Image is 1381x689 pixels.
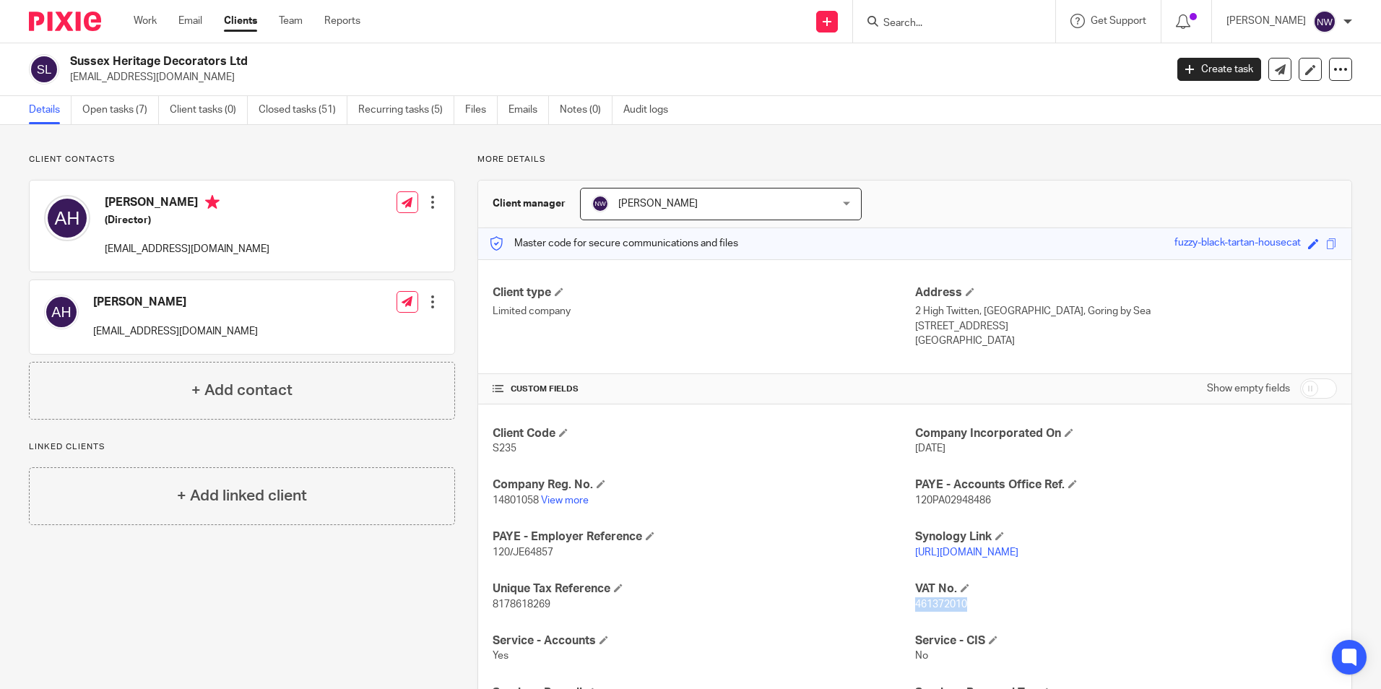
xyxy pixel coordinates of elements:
[1177,58,1261,81] a: Create task
[1091,16,1146,26] span: Get Support
[915,304,1337,318] p: 2 High Twitten, [GEOGRAPHIC_DATA], Goring by Sea
[915,651,928,661] span: No
[44,295,79,329] img: svg%3E
[191,379,293,402] h4: + Add contact
[618,199,698,209] span: [PERSON_NAME]
[493,304,914,318] p: Limited company
[358,96,454,124] a: Recurring tasks (5)
[134,14,157,28] a: Work
[1313,10,1336,33] img: svg%3E
[105,242,269,256] p: [EMAIL_ADDRESS][DOMAIN_NAME]
[915,443,945,454] span: [DATE]
[915,334,1337,348] p: [GEOGRAPHIC_DATA]
[44,195,90,241] img: svg%3E
[623,96,679,124] a: Audit logs
[541,495,589,506] a: View more
[560,96,612,124] a: Notes (0)
[915,285,1337,300] h4: Address
[493,651,508,661] span: Yes
[493,383,914,395] h4: CUSTOM FIELDS
[29,441,455,453] p: Linked clients
[493,599,550,610] span: 8178618269
[105,213,269,227] h5: (Director)
[915,633,1337,649] h4: Service - CIS
[508,96,549,124] a: Emails
[493,633,914,649] h4: Service - Accounts
[29,12,101,31] img: Pixie
[477,154,1352,165] p: More details
[915,599,967,610] span: 461372010
[592,195,609,212] img: svg%3E
[489,236,738,251] p: Master code for secure communications and files
[493,426,914,441] h4: Client Code
[105,195,269,213] h4: [PERSON_NAME]
[493,477,914,493] h4: Company Reg. No.
[82,96,159,124] a: Open tasks (7)
[493,581,914,597] h4: Unique Tax Reference
[882,17,1012,30] input: Search
[29,154,455,165] p: Client contacts
[493,196,566,211] h3: Client manager
[915,547,1018,558] a: [URL][DOMAIN_NAME]
[93,324,258,339] p: [EMAIL_ADDRESS][DOMAIN_NAME]
[493,495,539,506] span: 14801058
[1174,235,1301,252] div: fuzzy-black-tartan-housecat
[1226,14,1306,28] p: [PERSON_NAME]
[70,70,1156,84] p: [EMAIL_ADDRESS][DOMAIN_NAME]
[70,54,938,69] h2: Sussex Heritage Decorators Ltd
[915,319,1337,334] p: [STREET_ADDRESS]
[279,14,303,28] a: Team
[465,96,498,124] a: Files
[493,547,553,558] span: 120/JE64857
[324,14,360,28] a: Reports
[224,14,257,28] a: Clients
[259,96,347,124] a: Closed tasks (51)
[205,195,220,209] i: Primary
[493,443,516,454] span: S235
[493,285,914,300] h4: Client type
[178,14,202,28] a: Email
[915,529,1337,545] h4: Synology Link
[29,54,59,84] img: svg%3E
[915,581,1337,597] h4: VAT No.
[493,529,914,545] h4: PAYE - Employer Reference
[915,426,1337,441] h4: Company Incorporated On
[93,295,258,310] h4: [PERSON_NAME]
[177,485,307,507] h4: + Add linked client
[1207,381,1290,396] label: Show empty fields
[29,96,72,124] a: Details
[170,96,248,124] a: Client tasks (0)
[915,495,991,506] span: 120PA02948486
[915,477,1337,493] h4: PAYE - Accounts Office Ref.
